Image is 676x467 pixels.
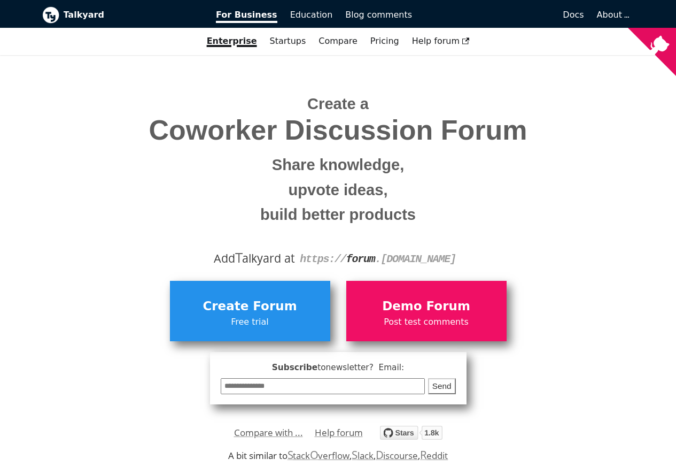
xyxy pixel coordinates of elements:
span: Blog comments [345,10,412,20]
span: Demo Forum [352,296,501,317]
span: O [310,447,318,462]
small: Share knowledge, [50,152,626,178]
span: Coworker Discussion Forum [50,115,626,146]
a: Blog comments [339,6,418,24]
a: About [597,10,628,20]
small: build better products [50,202,626,227]
a: Reddit [420,449,448,462]
img: talkyard.svg [380,426,442,440]
span: Create Forum [175,296,325,317]
span: Docs [563,10,584,20]
a: Discourse [376,449,418,462]
span: T [235,248,243,267]
img: Talkyard logo [42,6,59,24]
a: Star debiki/talkyard on GitHub [380,427,442,443]
span: For Business [216,10,277,23]
small: upvote ideas, [50,178,626,203]
span: to newsletter ? Email: [317,363,404,372]
a: Compare with ... [234,425,303,441]
a: Enterprise [200,32,263,50]
a: Create ForumFree trial [170,281,330,341]
a: Startups [263,32,313,50]
a: Docs [418,6,590,24]
a: Help forum [406,32,476,50]
span: S [352,447,358,462]
a: Demo ForumPost test comments [346,281,507,341]
span: Create a [307,95,369,112]
strong: forum [346,253,375,265]
a: For Business [209,6,284,24]
a: StackOverflow [288,449,350,462]
span: D [376,447,384,462]
span: Post test comments [352,315,501,329]
span: Free trial [175,315,325,329]
a: Help forum [315,425,363,441]
a: Talkyard logoTalkyard [42,6,201,24]
div: Add alkyard at [50,249,626,267]
a: Compare [318,36,358,46]
b: Talkyard [64,8,201,22]
a: Education [284,6,339,24]
a: Slack [352,449,373,462]
span: S [288,447,293,462]
span: R [420,447,427,462]
span: Help forum [412,36,470,46]
span: Education [290,10,333,20]
button: Send [428,378,456,395]
span: Subscribe [221,361,456,374]
a: Pricing [364,32,406,50]
code: https:// . [DOMAIN_NAME] [300,253,456,265]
